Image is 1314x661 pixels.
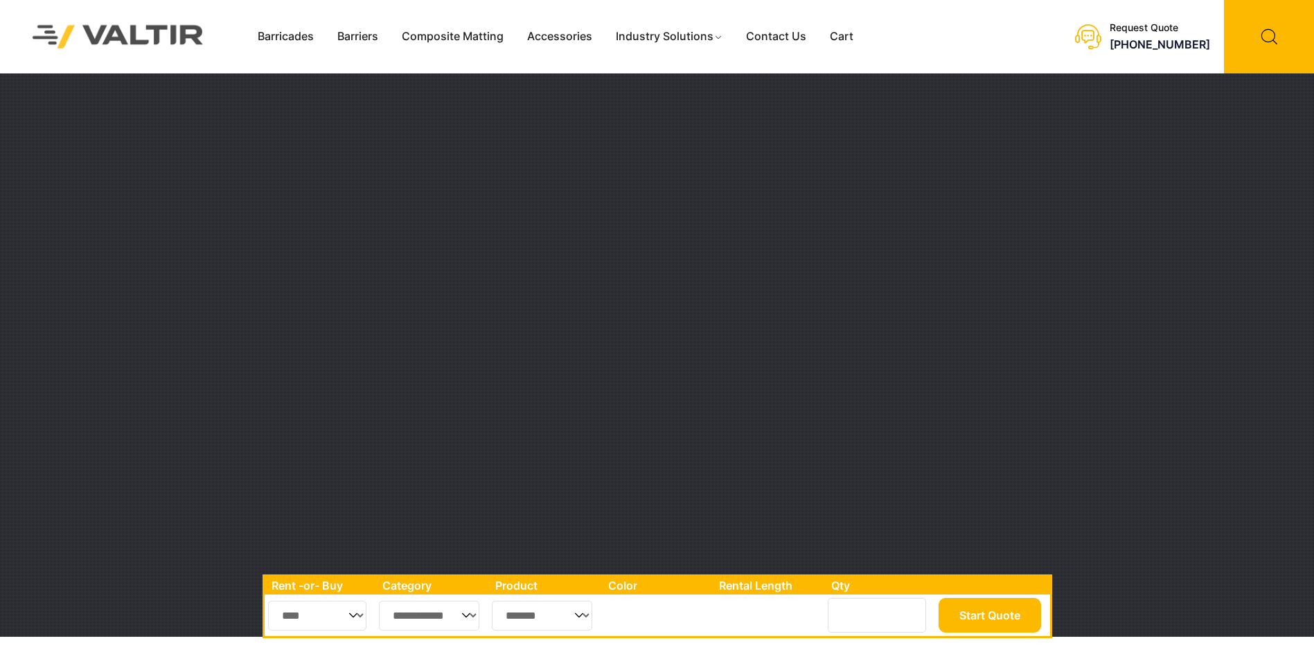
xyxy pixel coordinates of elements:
img: Valtir Rentals [15,7,222,66]
a: Barriers [326,26,390,47]
th: Qty [824,576,934,594]
a: Cart [818,26,865,47]
a: Contact Us [734,26,818,47]
a: [PHONE_NUMBER] [1110,37,1210,51]
th: Color [601,576,713,594]
a: Barricades [246,26,326,47]
a: Industry Solutions [604,26,735,47]
th: Product [488,576,601,594]
th: Category [375,576,489,594]
div: Request Quote [1110,22,1210,34]
a: Composite Matting [390,26,515,47]
th: Rental Length [712,576,824,594]
th: Rent -or- Buy [265,576,375,594]
a: Accessories [515,26,604,47]
button: Start Quote [939,598,1041,633]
